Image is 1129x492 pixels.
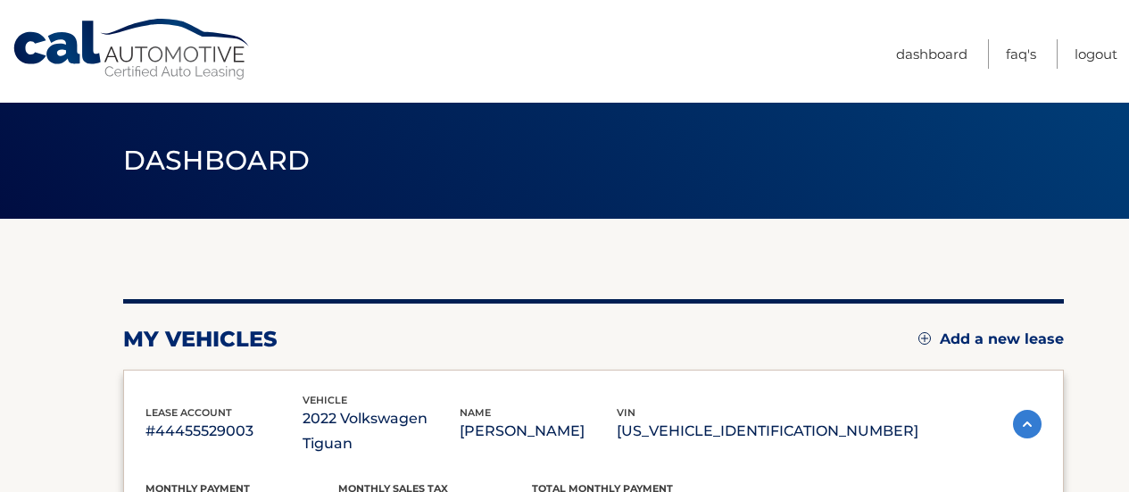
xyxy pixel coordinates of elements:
a: FAQ's [1006,39,1036,69]
span: lease account [145,406,232,419]
a: Add a new lease [918,330,1064,348]
h2: my vehicles [123,326,278,353]
a: Cal Automotive [12,18,253,81]
a: Dashboard [896,39,967,69]
span: vin [617,406,635,419]
p: [US_VEHICLE_IDENTIFICATION_NUMBER] [617,419,918,444]
p: [PERSON_NAME] [460,419,617,444]
span: name [460,406,491,419]
span: vehicle [303,394,347,406]
a: Logout [1075,39,1117,69]
img: add.svg [918,332,931,345]
span: Dashboard [123,144,311,177]
img: accordion-active.svg [1013,410,1042,438]
p: #44455529003 [145,419,303,444]
p: 2022 Volkswagen Tiguan [303,406,460,456]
